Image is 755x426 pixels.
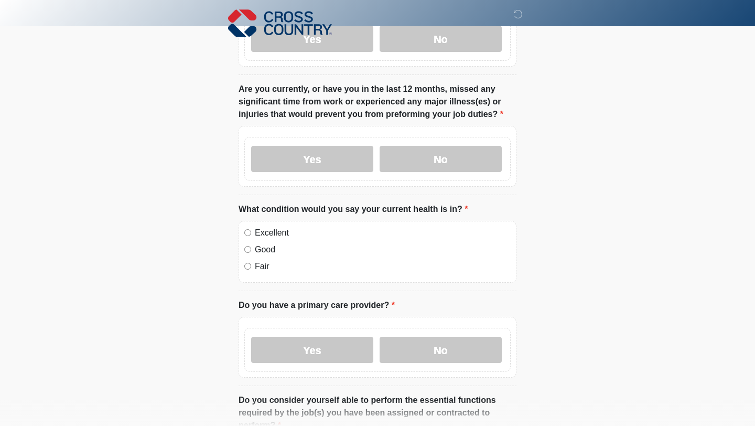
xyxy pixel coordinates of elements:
label: What condition would you say your current health is in? [239,203,468,216]
input: Good [244,246,251,253]
label: Fair [255,260,511,273]
label: Do you have a primary care provider? [239,299,395,312]
label: Yes [251,146,373,172]
label: No [380,337,502,363]
label: Good [255,243,511,256]
img: Cross Country Logo [228,8,332,38]
label: Yes [251,337,373,363]
label: Excellent [255,227,511,239]
label: Are you currently, or have you in the last 12 months, missed any significant time from work or ex... [239,83,516,121]
input: Excellent [244,229,251,236]
input: Fair [244,263,251,270]
label: No [380,146,502,172]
